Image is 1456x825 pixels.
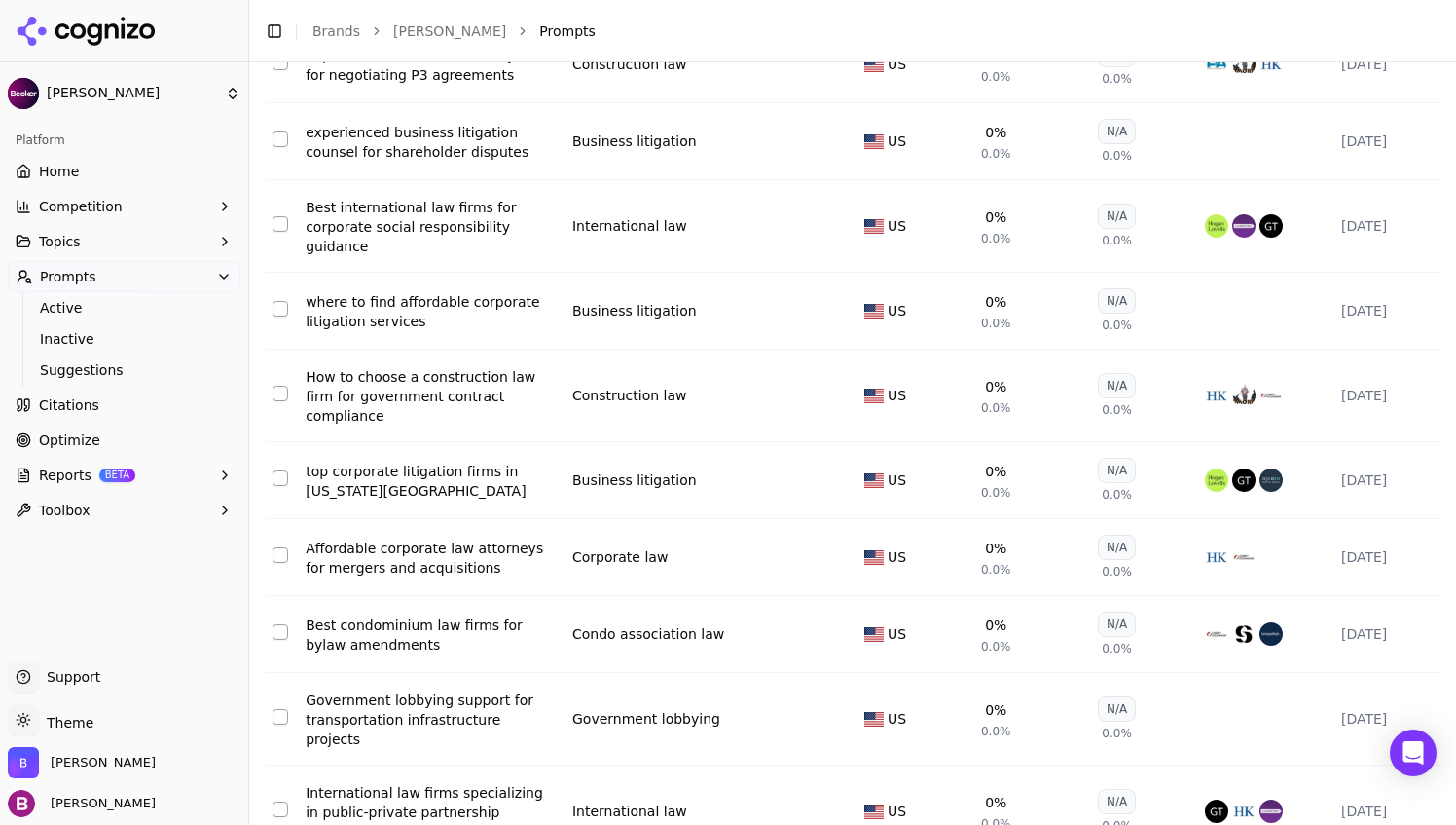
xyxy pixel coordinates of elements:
a: International law [572,216,687,236]
img: US flag [864,805,884,819]
button: Select row 393 [273,301,288,317]
img: dentons [1259,800,1283,823]
img: US flag [864,389,884,403]
div: [DATE] [1341,386,1433,405]
a: Active [32,294,217,321]
div: N/A [1098,535,1136,560]
span: US [888,802,906,821]
span: 0.0% [1102,641,1132,656]
span: [PERSON_NAME] [43,795,156,812]
span: Prompts [539,21,596,41]
span: US [888,216,906,236]
span: Prompts [40,267,96,286]
button: Select row 390 [273,55,288,70]
span: Citations [39,395,99,415]
div: Business litigation [572,301,697,320]
span: Reports [39,466,91,485]
button: Select row 398 [273,709,288,725]
span: 0.0% [1102,318,1132,333]
button: Select row 396 [273,547,288,563]
span: 0.0% [981,724,1011,739]
a: Experienced construction lawyers for negotiating P3 agreements [306,46,557,85]
div: N/A [1098,789,1136,814]
button: Select row 397 [273,624,288,640]
button: Prompts [8,261,240,292]
div: [DATE] [1341,131,1433,151]
span: US [888,301,906,320]
button: Open organization switcher [8,747,156,778]
button: Select row 395 [273,470,288,486]
img: cozen o'connor [1232,545,1256,569]
a: Home [8,156,240,187]
div: 0% [985,462,1006,481]
div: N/A [1098,458,1136,483]
div: [DATE] [1341,216,1433,236]
span: US [888,131,906,151]
span: Competition [39,197,123,216]
div: 0% [985,207,1006,227]
img: US flag [864,304,884,319]
img: US flag [864,134,884,149]
div: top corporate litigation firms in [US_STATE][GEOGRAPHIC_DATA] [306,462,557,501]
span: 0.0% [1102,487,1132,503]
img: dentons [1232,214,1256,238]
span: Active [40,298,209,318]
button: ReportsBETA [8,460,240,491]
a: Affordable corporate law attorneys for mergers and acquisitions [306,539,557,578]
div: [DATE] [1341,624,1433,644]
span: US [888,470,906,490]
span: 0.0% [981,639,1011,655]
div: N/A [1098,288,1136,314]
div: 0% [985,292,1006,312]
img: duane morris [1232,384,1256,407]
span: 0.0% [1102,71,1132,87]
img: greenberg traurig [1259,214,1283,238]
span: Suggestions [40,360,209,380]
div: N/A [1098,612,1136,637]
img: squire patton boggs [1259,469,1283,492]
img: holland & knight [1259,53,1283,76]
button: Open user button [8,790,156,817]
img: seyfarth shaw [1232,622,1256,646]
div: Condo association law [572,624,724,644]
span: 0.0% [1102,564,1132,580]
span: Theme [39,715,93,731]
span: 0.0% [981,562,1011,578]
span: US [888,386,906,405]
a: Construction law [572,386,687,405]
span: US [888,547,906,567]
img: greenberg traurig [1205,800,1228,823]
div: [DATE] [1341,709,1433,729]
span: Topics [39,232,81,251]
button: Select row 391 [273,131,288,147]
img: cozen o'connor [1259,384,1283,407]
span: Inactive [40,329,209,349]
span: US [888,624,906,644]
div: Best condominium law firms for bylaw amendments [306,616,557,655]
div: Government lobbying support for transportation infrastructure projects [306,691,557,749]
button: Select row 394 [273,386,288,401]
a: How to choose a construction law firm for government contract compliance [306,367,557,426]
a: International law [572,802,687,821]
span: 0.0% [1102,402,1132,418]
div: [DATE] [1341,470,1433,490]
div: Business litigation [572,470,697,490]
button: Toolbox [8,495,240,526]
div: [DATE] [1341,547,1433,567]
div: Government lobbying [572,709,720,729]
img: greenberg traurig [1232,469,1256,492]
button: Topics [8,226,240,257]
a: experienced business litigation counsel for shareholder disputes [306,123,557,162]
img: hogan lovells [1205,469,1228,492]
div: [DATE] [1341,301,1433,320]
a: where to find affordable corporate litigation services [306,292,557,331]
a: Optimize [8,425,240,456]
div: Construction law [572,55,687,74]
a: Citations [8,390,240,421]
img: greenspoon marder [1259,622,1283,646]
